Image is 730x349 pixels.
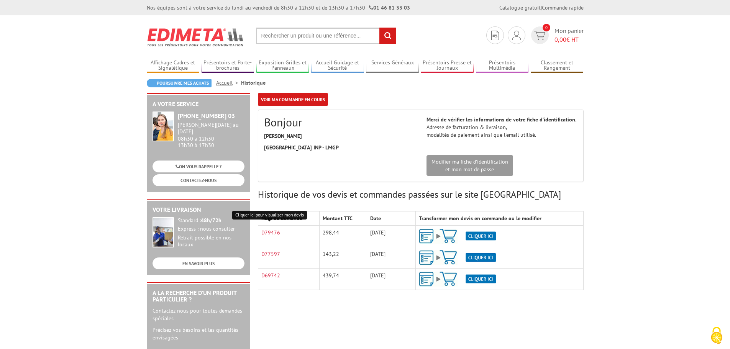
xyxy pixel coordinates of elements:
[153,161,244,172] a: ON VOUS RAPPELLE ?
[491,31,499,40] img: devis rapide
[153,290,244,303] h2: A la recherche d'un produit particulier ?
[367,269,415,290] td: [DATE]
[256,28,396,44] input: Rechercher un produit ou une référence...
[153,326,244,341] p: Précisez vos besoins et les quantités envisagées
[178,234,244,248] div: Retrait possible en nos locaux
[264,116,415,128] h2: Bonjour
[529,26,584,44] a: devis rapide 0 Mon panier 0,00€ HT
[703,323,730,349] button: Cookies (fenêtre modale)
[202,59,254,72] a: Présentoirs et Porte-brochures
[320,226,367,247] td: 298,44
[369,4,410,11] strong: 01 46 81 33 03
[707,326,726,345] img: Cookies (fenêtre modale)
[147,4,410,11] div: Nos équipes sont à votre service du lundi au vendredi de 8h30 à 12h30 et de 13h30 à 17h30
[153,101,244,108] h2: A votre service
[366,59,419,72] a: Services Généraux
[153,206,244,213] h2: Votre livraison
[261,251,280,257] a: D77597
[419,250,496,265] img: ajout-vers-panier.png
[499,4,541,11] a: Catalogue gratuit
[178,112,235,120] strong: [PHONE_NUMBER] 03
[264,133,302,139] strong: [PERSON_NAME]
[427,116,577,139] p: Adresse de facturation & livraison, modalités de paiement ainsi que l’email utilisé.
[427,155,513,176] a: Modifier ma fiche d'identificationet mon mot de passe
[416,211,583,226] th: Transformer mon devis en commande ou le modifier
[534,31,545,40] img: devis rapide
[178,122,244,148] div: 08h30 à 12h30 13h30 à 17h30
[554,35,584,44] span: € HT
[320,269,367,290] td: 439,74
[147,23,244,51] img: Edimeta
[201,217,221,224] strong: 48h/72h
[153,174,244,186] a: CONTACTEZ-NOUS
[419,272,496,287] img: ajout-vers-panier.png
[512,31,521,40] img: devis rapide
[261,229,280,236] a: D79476
[178,122,244,135] div: [PERSON_NAME][DATE] au [DATE]
[178,217,244,224] div: Standard :
[153,111,174,141] img: widget-service.jpg
[153,257,244,269] a: EN SAVOIR PLUS
[427,116,576,123] strong: Merci de vérifier les informations de votre fiche d’identification.
[264,144,339,151] strong: [GEOGRAPHIC_DATA] INP - LMGP
[531,59,584,72] a: Classement et Rangement
[320,247,367,269] td: 143,22
[367,211,415,226] th: Date
[153,307,244,322] p: Contactez-nous pour toutes demandes spéciales
[147,59,200,72] a: Affichage Cadres et Signalétique
[476,59,529,72] a: Présentoirs Multimédia
[153,217,174,247] img: widget-livraison.jpg
[320,211,367,226] th: Montant TTC
[499,4,584,11] div: |
[419,229,496,244] img: ajout-vers-panier.png
[421,59,474,72] a: Présentoirs Presse et Journaux
[241,79,266,87] li: Historique
[311,59,364,72] a: Accueil Guidage et Sécurité
[258,190,584,200] h3: Historique de vos devis et commandes passées sur le site [GEOGRAPHIC_DATA]
[554,36,566,43] span: 0,00
[261,272,280,279] a: D69742
[258,93,328,106] a: Voir ma commande en cours
[543,24,550,31] span: 0
[147,79,212,87] a: Poursuivre mes achats
[256,59,309,72] a: Exposition Grilles et Panneaux
[178,226,244,233] div: Express : nous consulter
[367,247,415,269] td: [DATE]
[379,28,396,44] input: rechercher
[542,4,584,11] a: Commande rapide
[367,226,415,247] td: [DATE]
[554,26,584,44] span: Mon panier
[232,211,307,220] div: Cliquer ici pour visualiser mon devis
[216,79,241,86] a: Accueil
